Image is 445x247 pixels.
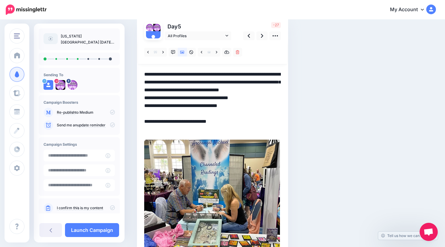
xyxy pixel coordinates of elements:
[57,110,75,115] a: Re-publish
[153,24,161,31] img: 397599238_854002456209143_7495850539788434841_n-bsa141966.jpg
[146,31,161,46] img: user_default_image.png
[14,33,20,39] img: menu.png
[6,5,47,15] img: Missinglettr
[378,232,438,240] a: Tell us how we can improve
[44,73,115,77] h4: Sending To
[165,22,232,31] p: Day
[146,24,153,31] img: 398694559_755142363325592_1851666557881600205_n-bsa141941.jpg
[57,122,115,128] p: Send me an
[61,33,115,45] p: [US_STATE][GEOGRAPHIC_DATA] [DATE] | Spirit Fest [GEOGRAPHIC_DATA]
[57,110,115,115] p: to Medium
[165,31,231,40] a: All Profiles
[68,80,77,90] img: 398694559_755142363325592_1851666557881600205_n-bsa141941.jpg
[44,33,58,44] img: article-default-image-icon.png
[420,223,438,241] a: Open chat
[56,80,65,90] img: 397599238_854002456209143_7495850539788434841_n-bsa141966.jpg
[57,206,103,210] a: I confirm this is my content
[384,2,436,17] a: My Account
[168,33,224,39] span: All Profiles
[44,100,115,105] h4: Campaign Boosters
[44,142,115,147] h4: Campaign Settings
[178,23,181,30] span: 5
[77,123,106,128] a: update reminder
[44,80,53,90] img: user_default_image.png
[271,22,281,28] span: -27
